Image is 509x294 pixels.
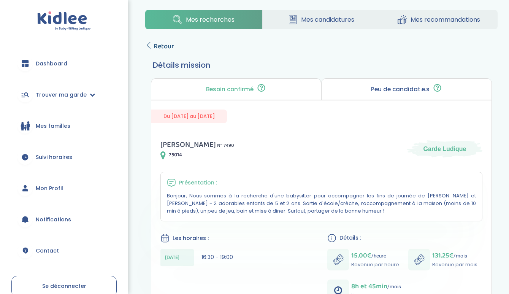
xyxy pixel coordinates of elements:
[36,184,63,192] span: Mon Profil
[186,15,235,24] span: Mes recherches
[145,41,174,52] a: Retour
[301,15,354,24] span: Mes candidatures
[11,50,117,77] a: Dashboard
[36,122,70,130] span: Mes familles
[11,206,117,233] a: Notifications
[36,91,87,99] span: Trouver ma garde
[351,281,401,292] p: /mois
[11,237,117,264] a: Contact
[351,281,387,292] span: 8h et 45min
[432,250,477,261] p: /mois
[36,60,67,68] span: Dashboard
[11,143,117,171] a: Suivi horaires
[11,175,117,202] a: Mon Profil
[36,153,72,161] span: Suivi horaires
[411,15,480,24] span: Mes recommandations
[351,250,371,261] span: 15.00€
[351,261,399,269] p: Revenue par heure
[179,179,217,187] span: Présentation :
[351,250,399,261] p: /heure
[11,81,117,108] a: Trouver ma garde
[432,250,454,261] span: 131.25€
[42,282,86,290] span: Se déconnecter
[11,112,117,140] a: Mes familles
[339,234,361,242] span: Détails :
[263,10,380,29] a: Mes candidatures
[423,145,466,153] span: Garde Ludique
[160,138,216,151] span: [PERSON_NAME]
[151,110,227,123] span: Du [DATE] au [DATE]
[37,11,91,31] img: logo.svg
[36,247,59,255] span: Contact
[153,59,490,71] h3: Détails mission
[145,10,262,29] a: Mes recherches
[201,253,233,261] span: 16:30 - 19:00
[36,216,71,224] span: Notifications
[154,41,174,52] span: Retour
[165,254,179,262] span: [DATE]
[432,261,477,269] p: Revenue par mois
[169,151,182,159] span: 75014
[217,141,234,149] span: N° 7490
[173,234,209,242] span: Les horaires :
[167,192,476,215] p: Bonjour, Nous sommes à la recherche d'une babysitter pour accompagner les fins de journée de [PER...
[380,10,498,29] a: Mes recommandations
[206,86,254,92] p: Besoin confirmé
[371,86,430,92] p: Peu de candidat.e.s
